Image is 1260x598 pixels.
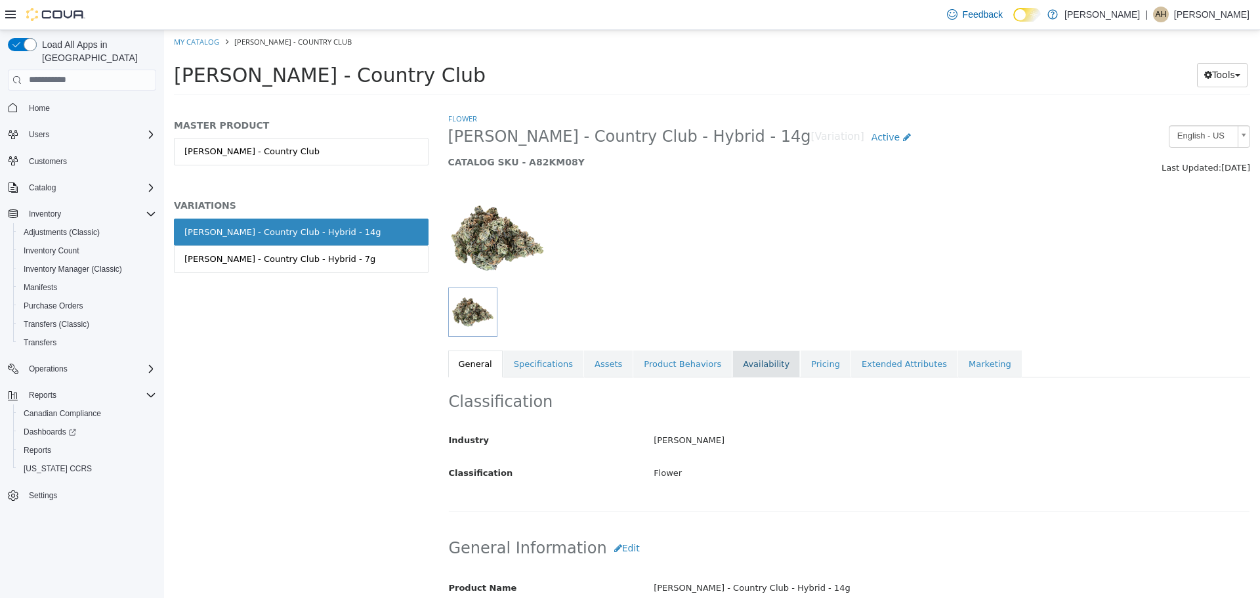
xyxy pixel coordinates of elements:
span: Purchase Orders [18,298,156,314]
a: [US_STATE] CCRS [18,461,97,477]
span: Purchase Orders [24,301,83,311]
span: Home [29,103,50,114]
button: Customers [3,152,161,171]
button: Home [3,98,161,117]
button: Catalog [24,180,61,196]
span: Feedback [963,8,1003,21]
a: Purchase Orders [18,298,89,314]
span: Manifests [18,280,156,295]
button: Catalog [3,179,161,197]
a: Specifications [339,320,419,348]
span: Load All Apps in [GEOGRAPHIC_DATA] [37,38,156,64]
div: Anthony Horvath [1153,7,1169,22]
div: [PERSON_NAME] - Country Club - Hybrid - 14g [20,196,217,209]
a: Transfers (Classic) [18,316,94,332]
button: Inventory Manager (Classic) [13,260,161,278]
a: My Catalog [10,7,55,16]
button: Adjustments (Classic) [13,223,161,242]
a: [PERSON_NAME] - Country Club [10,108,264,135]
span: Inventory [24,206,156,222]
span: Users [29,129,49,140]
a: Assets [420,320,469,348]
button: Tools [1033,33,1083,57]
span: Inventory Count [18,243,156,259]
span: Transfers [18,335,156,351]
p: [PERSON_NAME] [1174,7,1249,22]
a: Dashboards [18,424,81,440]
a: Pricing [637,320,686,348]
a: Flower [284,83,313,93]
span: Settings [29,490,57,501]
span: Transfers (Classic) [24,319,89,330]
span: Customers [24,153,156,169]
div: [PERSON_NAME] [480,399,1095,422]
p: | [1145,7,1148,22]
button: Settings [3,486,161,505]
span: Inventory Manager (Classic) [18,261,156,277]
h2: General Information [285,506,1086,530]
button: Inventory Count [13,242,161,260]
a: Home [24,100,55,116]
a: Feedback [942,1,1008,28]
span: Canadian Compliance [18,406,156,421]
span: Washington CCRS [18,461,156,477]
a: Inventory Count [18,243,85,259]
span: Transfers (Classic) [18,316,156,332]
p: [PERSON_NAME] [1064,7,1140,22]
button: Purchase Orders [13,297,161,315]
span: Home [24,100,156,116]
div: Flower [480,432,1095,455]
button: Transfers (Classic) [13,315,161,333]
span: Adjustments (Classic) [18,224,156,240]
span: [PERSON_NAME] - Country Club [10,33,322,56]
span: [PERSON_NAME] - Country Club [70,7,188,16]
span: AH [1156,7,1167,22]
button: Inventory [24,206,66,222]
button: [US_STATE] CCRS [13,459,161,478]
h5: VARIATIONS [10,169,264,181]
span: Canadian Compliance [24,408,101,419]
button: Edit [443,506,483,530]
span: Customers [29,156,67,167]
span: Dashboards [18,424,156,440]
h5: MASTER PRODUCT [10,89,264,101]
button: Canadian Compliance [13,404,161,423]
h5: CATALOG SKU - A82KM08Y [284,126,881,138]
span: [PERSON_NAME] - Country Club - Hybrid - 14g [284,96,647,117]
button: Reports [13,441,161,459]
span: [US_STATE] CCRS [24,463,92,474]
span: Classification [285,438,349,448]
a: Product Behaviors [469,320,568,348]
span: Operations [24,361,156,377]
span: Manifests [24,282,57,293]
a: Reports [18,442,56,458]
button: Operations [24,361,73,377]
span: Adjustments (Classic) [24,227,100,238]
a: Extended Attributes [687,320,793,348]
small: [Variation] [646,102,700,112]
a: Adjustments (Classic) [18,224,105,240]
span: Last Updated: [997,133,1057,142]
span: Industry [285,405,325,415]
button: Users [24,127,54,142]
span: Inventory Manager (Classic) [24,264,122,274]
a: English - US [1005,95,1086,117]
span: Users [24,127,156,142]
a: Marketing [794,320,858,348]
a: Dashboards [13,423,161,441]
span: English - US [1005,96,1068,116]
span: Inventory Count [24,246,79,256]
a: Manifests [18,280,62,295]
button: Users [3,125,161,144]
span: Settings [24,487,156,503]
a: Transfers [18,335,62,351]
div: [PERSON_NAME] - Country Club - Hybrid - 14g [480,547,1095,570]
span: Operations [29,364,68,374]
a: Customers [24,154,72,169]
a: Availability [568,320,636,348]
nav: Complex example [8,93,156,540]
span: Transfers [24,337,56,348]
a: Canadian Compliance [18,406,106,421]
a: Inventory Manager (Classic) [18,261,127,277]
div: [PERSON_NAME] - Country Club - Hybrid - 7g [20,223,211,236]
